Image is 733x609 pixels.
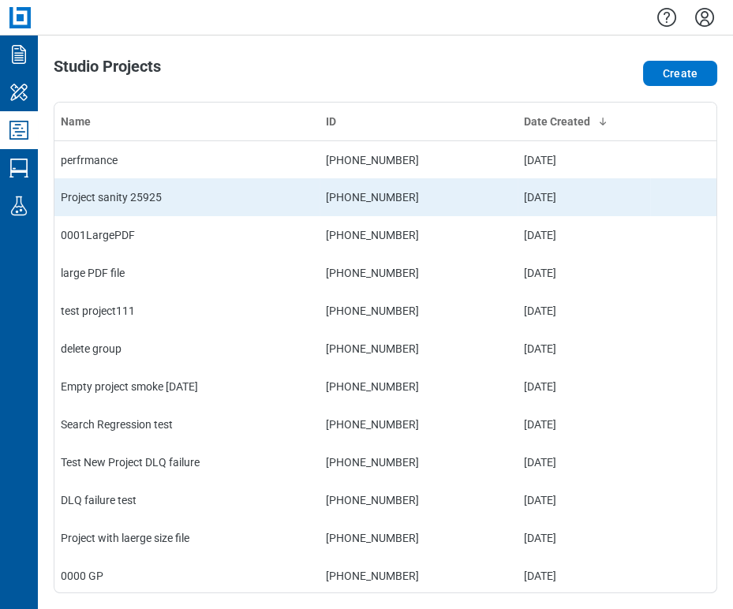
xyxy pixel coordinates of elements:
[320,216,518,254] td: [PHONE_NUMBER]
[6,118,32,143] svg: Studio Projects
[54,557,320,595] td: 0000 GP
[692,4,717,31] button: Settings
[518,405,650,443] td: [DATE]
[326,114,512,129] div: ID
[518,443,650,481] td: [DATE]
[6,42,32,67] svg: Documents
[320,330,518,368] td: [PHONE_NUMBER]
[320,140,518,178] td: [PHONE_NUMBER]
[518,519,650,557] td: [DATE]
[320,481,518,519] td: [PHONE_NUMBER]
[54,481,320,519] td: DLQ failure test
[518,216,650,254] td: [DATE]
[320,405,518,443] td: [PHONE_NUMBER]
[518,557,650,595] td: [DATE]
[518,330,650,368] td: [DATE]
[320,292,518,330] td: [PHONE_NUMBER]
[643,61,717,86] button: Create
[518,481,650,519] td: [DATE]
[54,140,320,178] td: perfrmance
[54,292,320,330] td: test project111
[518,368,650,405] td: [DATE]
[54,330,320,368] td: delete group
[54,216,320,254] td: 0001LargePDF
[320,519,518,557] td: [PHONE_NUMBER]
[524,114,644,129] div: Date Created
[54,58,161,83] h1: Studio Projects
[54,405,320,443] td: Search Regression test
[320,254,518,292] td: [PHONE_NUMBER]
[54,368,320,405] td: Empty project smoke [DATE]
[61,114,313,129] div: Name
[320,443,518,481] td: [PHONE_NUMBER]
[54,443,320,481] td: Test New Project DLQ failure
[320,368,518,405] td: [PHONE_NUMBER]
[518,178,650,216] td: [DATE]
[518,254,650,292] td: [DATE]
[320,557,518,595] td: [PHONE_NUMBER]
[518,292,650,330] td: [DATE]
[6,80,32,105] svg: My Workspace
[6,193,32,219] svg: Labs
[320,178,518,216] td: [PHONE_NUMBER]
[6,155,32,181] svg: Studio Sessions
[54,254,320,292] td: large PDF file
[518,140,650,178] td: [DATE]
[54,519,320,557] td: Project with laerge size file
[54,178,320,216] td: Project sanity 25925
